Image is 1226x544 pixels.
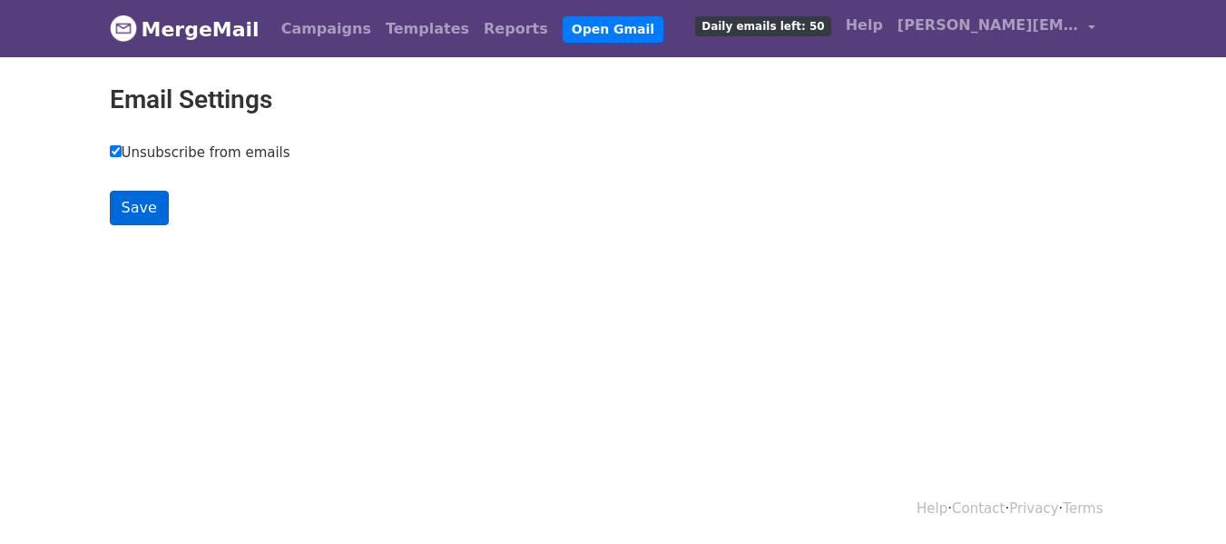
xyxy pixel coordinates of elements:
a: Privacy [1009,500,1058,517]
input: Unsubscribe from emails [110,145,122,157]
a: Help [917,500,947,517]
h2: Email Settings [110,84,1117,115]
a: Templates [378,11,476,47]
a: MergeMail [110,10,260,48]
input: Save [110,191,169,225]
a: Contact [952,500,1005,517]
a: Terms [1063,500,1103,517]
iframe: Chat Widget [1135,457,1226,544]
label: Unsubscribe from emails [110,143,290,163]
img: MergeMail logo [110,15,137,42]
a: Campaigns [274,11,378,47]
a: [PERSON_NAME][EMAIL_ADDRESS][PERSON_NAME][PERSON_NAME][DOMAIN_NAME] [890,7,1103,50]
span: [PERSON_NAME][EMAIL_ADDRESS][PERSON_NAME][PERSON_NAME][DOMAIN_NAME] [897,15,1079,36]
a: Open Gmail [563,16,663,43]
a: Reports [476,11,555,47]
a: Help [839,7,890,44]
a: Daily emails left: 50 [688,7,838,44]
span: Daily emails left: 50 [695,16,830,36]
